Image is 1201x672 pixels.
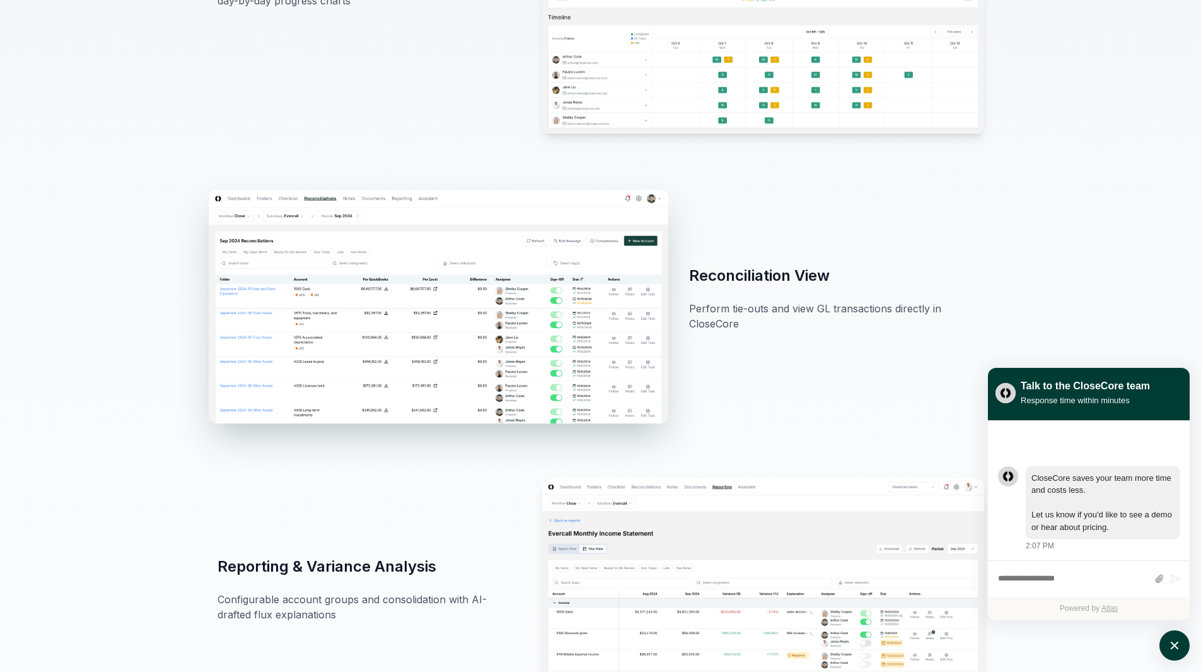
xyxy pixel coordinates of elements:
[995,383,1016,403] img: yblje5SQxOoZuw2TcITt_icon.png
[998,567,1180,591] div: atlas-composer
[218,557,512,577] h3: Reporting & Variance Analysis
[988,421,1190,620] div: atlas-ticket
[998,466,1018,486] div: atlas-message-author-avatar
[988,368,1190,620] div: atlas-window
[1159,630,1190,661] button: atlas-launcher
[1026,466,1180,539] div: atlas-message-bubble
[1154,574,1164,584] button: Attach files by clicking or dropping files here
[218,592,512,622] p: Configurable account groups and consolidation with AI-drafted flux explanations
[1021,379,1150,394] div: Talk to the CloseCore team
[1101,604,1118,613] a: Atlas
[1031,472,1174,534] div: atlas-message-text
[1021,394,1150,407] div: Response time within minutes
[689,301,983,331] p: Perform tie-outs and view GL transactions directly in CloseCore
[1026,540,1054,551] div: 2:07 PM
[208,189,668,423] img: Reconciliation View
[988,597,1190,620] div: Powered by
[998,466,1180,552] div: atlas-message
[1026,466,1180,552] div: Friday, August 29, 2:07 PM
[689,266,983,286] h3: Reconciliation View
